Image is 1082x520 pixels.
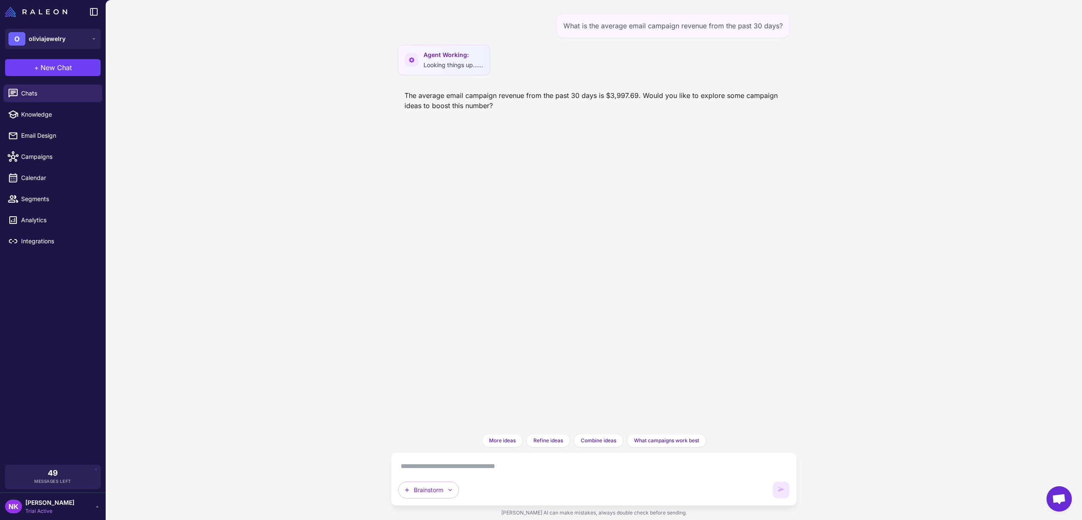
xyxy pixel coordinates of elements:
span: Integrations [21,237,96,246]
span: What campaigns work best [634,437,699,444]
span: Combine ideas [581,437,616,444]
div: O [8,32,25,46]
span: Analytics [21,215,96,225]
button: Refine ideas [526,434,570,447]
a: Chats [3,84,102,102]
span: Trial Active [25,507,74,515]
span: Looking things up...... [424,61,483,68]
span: [PERSON_NAME] [25,498,74,507]
a: Email Design [3,127,102,144]
a: Analytics [3,211,102,229]
button: Combine ideas [574,434,623,447]
span: Messages Left [34,478,71,485]
span: New Chat [41,63,72,73]
div: NK [5,500,22,513]
span: 49 [48,469,58,477]
span: Chats [21,89,96,98]
a: Calendar [3,169,102,187]
img: Raleon Logo [5,7,67,17]
div: The average email campaign revenue from the past 30 days is $3,997.69. Would you like to explore ... [398,87,790,114]
div: [PERSON_NAME] AI can make mistakes, always double check before sending. [391,506,797,520]
span: oliviajewelry [29,34,66,44]
span: Email Design [21,131,96,140]
div: What is the average email campaign revenue from the past 30 days? [556,14,790,38]
a: Knowledge [3,106,102,123]
a: Raleon Logo [5,7,71,17]
span: Calendar [21,173,96,182]
span: Campaigns [21,152,96,161]
span: + [34,63,39,73]
a: Campaigns [3,148,102,166]
button: Brainstorm [398,482,459,498]
span: Agent Working: [424,50,483,60]
button: More ideas [482,434,523,447]
span: Knowledge [21,110,96,119]
div: Open chat [1046,486,1072,512]
span: More ideas [489,437,516,444]
button: +New Chat [5,59,101,76]
button: What campaigns work best [627,434,706,447]
span: Refine ideas [533,437,563,444]
a: Segments [3,190,102,208]
a: Integrations [3,232,102,250]
button: Ooliviajewelry [5,29,101,49]
span: Segments [21,194,96,204]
